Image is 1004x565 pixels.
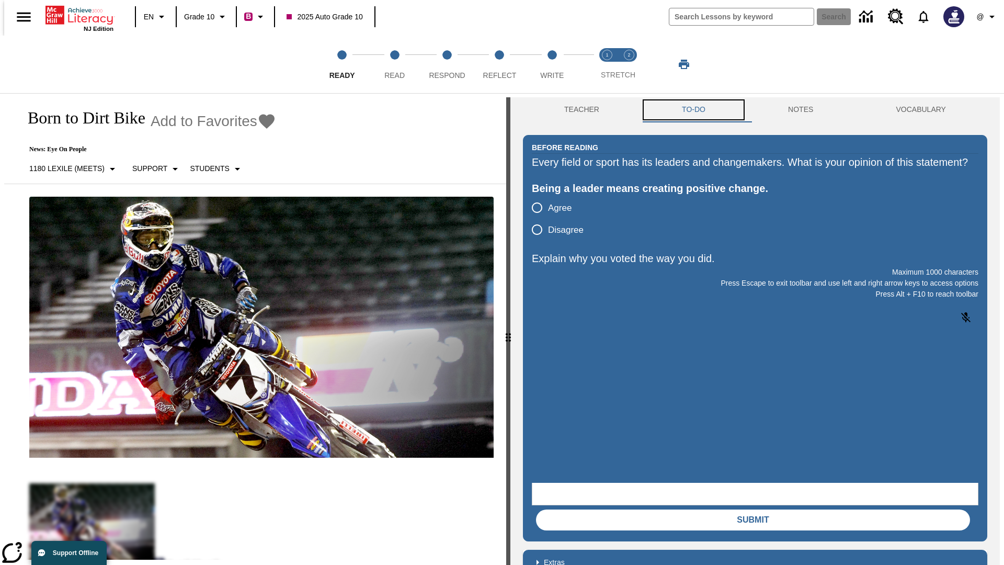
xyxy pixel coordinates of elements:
button: Print [667,55,701,74]
body: Explain why you voted the way you did. Maximum 1000 characters Press Alt + F10 to reach toolbar P... [4,8,153,18]
div: reading [4,97,506,560]
p: 1180 Lexile (Meets) [29,163,105,174]
button: TO-DO [641,97,747,122]
text: 2 [627,52,630,58]
span: Agree [548,201,572,215]
button: Select Student [186,160,247,178]
h1: Born to Dirt Bike [17,108,145,128]
span: Read [384,71,405,80]
button: Select a new avatar [937,3,971,30]
span: B [246,10,251,23]
img: Avatar [943,6,964,27]
a: Data Center [853,3,882,31]
button: Select Lexile, 1180 Lexile (Meets) [25,160,123,178]
span: Support Offline [53,549,98,557]
p: News: Eye On People [17,145,276,153]
button: Stretch Read step 1 of 2 [592,36,622,93]
button: Open side menu [8,2,39,32]
span: EN [144,12,154,22]
button: Respond step 3 of 5 [417,36,477,93]
button: NOTES [747,97,854,122]
button: Scaffolds, Support [128,160,186,178]
p: Students [190,163,229,174]
button: Grade: Grade 10, Select a grade [180,7,233,26]
p: Explain why you voted the way you did. [532,250,978,267]
button: Boost Class color is violet red. Change class color [240,7,271,26]
button: Click to activate and allow voice recognition [953,305,978,330]
div: poll [532,197,592,241]
div: Instructional Panel Tabs [523,97,987,122]
span: NJ Edition [84,26,113,32]
span: Reflect [483,71,517,80]
button: Stretch Respond step 2 of 2 [614,36,644,93]
p: Press Escape to exit toolbar and use left and right arrow keys to access options [532,278,978,289]
button: Ready step 1 of 5 [312,36,372,93]
text: 1 [606,52,608,58]
button: Language: EN, Select a language [139,7,173,26]
button: Profile/Settings [971,7,1004,26]
h2: Before Reading [532,142,598,153]
div: Press Enter or Spacebar and then press right and left arrow keys to move the slider [506,97,510,565]
span: Grade 10 [184,12,214,22]
div: Being a leader means creating positive change. [532,180,978,197]
div: Every field or sport has its leaders and changemakers. What is your opinion of this statement? [532,154,978,171]
span: STRETCH [601,71,635,79]
div: Home [45,4,113,32]
button: Write step 5 of 5 [522,36,583,93]
button: Teacher [523,97,641,122]
span: @ [976,12,984,22]
button: Submit [536,510,970,530]
span: Ready [329,71,355,80]
p: Press Alt + F10 to reach toolbar [532,289,978,300]
span: Write [540,71,564,80]
p: Support [132,163,167,174]
span: Disagree [548,223,584,237]
p: Maximum 1000 characters [532,267,978,278]
button: Read step 2 of 5 [364,36,425,93]
button: Reflect step 4 of 5 [469,36,530,93]
span: 2025 Auto Grade 10 [287,12,362,22]
span: Add to Favorites [151,113,257,130]
span: Respond [429,71,465,80]
a: Notifications [910,3,937,30]
button: Add to Favorites - Born to Dirt Bike [151,112,276,130]
div: activity [510,97,1000,565]
input: search field [669,8,814,25]
a: Resource Center, Will open in new tab [882,3,910,31]
button: Support Offline [31,541,107,565]
button: VOCABULARY [854,97,987,122]
img: Motocross racer James Stewart flies through the air on his dirt bike. [29,197,494,458]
